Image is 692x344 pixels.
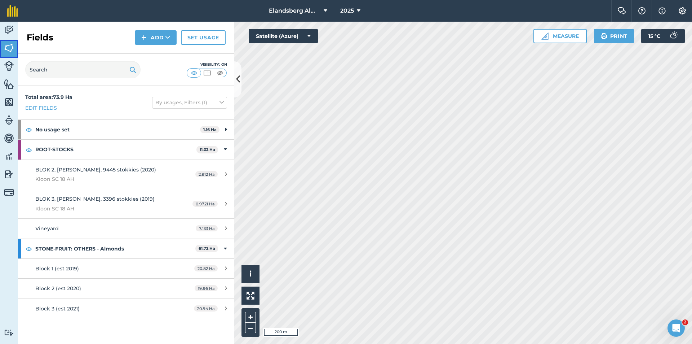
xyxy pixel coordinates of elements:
[203,69,212,77] img: svg+xml;base64,PHN2ZyB4bWxucz0iaHR0cDovL3d3dy53My5vcmcvMjAwMC9zdmciIHdpZHRoPSI1MCIgaGVpZ2h0PSI0MC...
[216,69,225,77] img: svg+xml;base64,PHN2ZyB4bWxucz0iaHR0cDovL3d3dy53My5vcmcvMjAwMC9zdmciIHdpZHRoPSI1MCIgaGVpZ2h0PSI0MC...
[4,329,14,336] img: svg+xml;base64,PD94bWwgdmVyc2lvbj0iMS4wIiBlbmNvZGluZz0idXRmLTgiPz4KPCEtLSBHZW5lcmF0b3I6IEFkb2JlIE...
[190,69,199,77] img: svg+xml;base64,PHN2ZyB4bWxucz0iaHR0cDovL3d3dy53My5vcmcvMjAwMC9zdmciIHdpZHRoPSI1MCIgaGVpZ2h0PSI0MC...
[18,279,234,298] a: Block 2 (est 2020)19.96 Ha
[194,265,218,271] span: 20.82 Ha
[658,6,666,15] img: svg+xml;base64,PHN2ZyB4bWxucz0iaHR0cDovL3d3dy53My5vcmcvMjAwMC9zdmciIHdpZHRoPSIxNyIgaGVpZ2h0PSIxNy...
[35,196,155,202] span: BLOK 3, [PERSON_NAME], 3396 stokkies (2019)
[617,7,626,14] img: Two speech bubbles overlapping with the left bubble in the forefront
[4,133,14,144] img: svg+xml;base64,PD94bWwgdmVyc2lvbj0iMS4wIiBlbmNvZGluZz0idXRmLTgiPz4KPCEtLSBHZW5lcmF0b3I6IEFkb2JlIE...
[4,187,14,197] img: svg+xml;base64,PD94bWwgdmVyc2lvbj0iMS4wIiBlbmNvZGluZz0idXRmLTgiPz4KPCEtLSBHZW5lcmF0b3I6IEFkb2JlIE...
[245,323,256,333] button: –
[129,65,136,74] img: svg+xml;base64,PHN2ZyB4bWxucz0iaHR0cDovL3d3dy53My5vcmcvMjAwMC9zdmciIHdpZHRoPSIxOSIgaGVpZ2h0PSIyNC...
[682,319,688,325] span: 2
[35,239,195,258] strong: STONE-FRUIT: OTHERS - Almonds
[4,97,14,108] img: svg+xml;base64,PHN2ZyB4bWxucz0iaHR0cDovL3d3dy53My5vcmcvMjAwMC9zdmciIHdpZHRoPSI1NiIgaGVpZ2h0PSI2MC...
[152,97,227,108] button: By usages, Filters (1)
[25,61,141,78] input: Search
[648,29,660,43] span: 15 ° C
[18,120,234,139] div: No usage set1.16 Ha
[187,62,227,68] div: Visibility: On
[25,94,72,100] strong: Total area : 73.9 Ha
[4,79,14,90] img: svg+xml;base64,PHN2ZyB4bWxucz0iaHR0cDovL3d3dy53My5vcmcvMjAwMC9zdmciIHdpZHRoPSI1NiIgaGVpZ2h0PSI2MC...
[249,29,318,43] button: Satellite (Azure)
[26,145,32,154] img: svg+xml;base64,PHN2ZyB4bWxucz0iaHR0cDovL3d3dy53My5vcmcvMjAwMC9zdmciIHdpZHRoPSIxOCIgaGVpZ2h0PSIyNC...
[541,32,549,40] img: Ruler icon
[18,299,234,318] a: Block 3 (est 2021)20.94 Ha
[4,151,14,162] img: svg+xml;base64,PD94bWwgdmVyc2lvbj0iMS4wIiBlbmNvZGluZz0idXRmLTgiPz4KPCEtLSBHZW5lcmF0b3I6IEFkb2JlIE...
[4,25,14,35] img: svg+xml;base64,PD94bWwgdmVyc2lvbj0iMS4wIiBlbmNvZGluZz0idXRmLTgiPz4KPCEtLSBHZW5lcmF0b3I6IEFkb2JlIE...
[35,265,79,272] span: Block 1 (est 2019)
[199,246,215,251] strong: 61.72 Ha
[195,285,218,291] span: 19.96 Ha
[18,160,234,189] a: BLOK 2, [PERSON_NAME], 9445 stokkies (2020)Kloon SC 18 AH2.912 Ha
[35,205,171,213] span: Kloon SC 18 AH
[4,61,14,71] img: svg+xml;base64,PD94bWwgdmVyc2lvbj0iMS4wIiBlbmNvZGluZz0idXRmLTgiPz4KPCEtLSBHZW5lcmF0b3I6IEFkb2JlIE...
[27,32,53,43] h2: Fields
[26,244,32,253] img: svg+xml;base64,PHN2ZyB4bWxucz0iaHR0cDovL3d3dy53My5vcmcvMjAwMC9zdmciIHdpZHRoPSIxOCIgaGVpZ2h0PSIyNC...
[18,140,234,159] div: ROOT-STOCKS11.02 Ha
[247,292,254,300] img: Four arrows, one pointing top left, one top right, one bottom right and the last bottom left
[195,171,218,177] span: 2.912 Ha
[192,201,218,207] span: 0.9721 Ha
[135,30,177,45] button: Add
[35,166,156,173] span: BLOK 2, [PERSON_NAME], 9445 stokkies (2020)
[203,127,217,132] strong: 1.16 Ha
[18,239,234,258] div: STONE-FRUIT: OTHERS - Almonds61.72 Ha
[181,30,226,45] a: Set usage
[18,219,234,238] a: Vineyard7.133 Ha
[241,265,259,283] button: i
[249,269,252,278] span: i
[25,104,57,112] a: Edit fields
[594,29,634,43] button: Print
[35,305,80,312] span: Block 3 (est 2021)
[678,7,687,14] img: A cog icon
[4,115,14,126] img: svg+xml;base64,PD94bWwgdmVyc2lvbj0iMS4wIiBlbmNvZGluZz0idXRmLTgiPz4KPCEtLSBHZW5lcmF0b3I6IEFkb2JlIE...
[35,225,59,232] span: Vineyard
[269,6,321,15] span: Elandsberg Almonds
[533,29,587,43] button: Measure
[18,259,234,278] a: Block 1 (est 2019)20.82 Ha
[196,225,218,231] span: 7.133 Ha
[340,6,354,15] span: 2025
[35,175,171,183] span: Kloon SC 18 AH
[667,319,685,337] iframe: Intercom live chat
[35,140,196,159] strong: ROOT-STOCKS
[666,29,680,43] img: svg+xml;base64,PD94bWwgdmVyc2lvbj0iMS4wIiBlbmNvZGluZz0idXRmLTgiPz4KPCEtLSBHZW5lcmF0b3I6IEFkb2JlIE...
[35,285,81,292] span: Block 2 (est 2020)
[26,125,32,134] img: svg+xml;base64,PHN2ZyB4bWxucz0iaHR0cDovL3d3dy53My5vcmcvMjAwMC9zdmciIHdpZHRoPSIxOCIgaGVpZ2h0PSIyNC...
[638,7,646,14] img: A question mark icon
[18,189,234,218] a: BLOK 3, [PERSON_NAME], 3396 stokkies (2019)Kloon SC 18 AH0.9721 Ha
[7,5,18,17] img: fieldmargin Logo
[600,32,607,40] img: svg+xml;base64,PHN2ZyB4bWxucz0iaHR0cDovL3d3dy53My5vcmcvMjAwMC9zdmciIHdpZHRoPSIxOSIgaGVpZ2h0PSIyNC...
[641,29,685,43] button: 15 °C
[35,120,200,139] strong: No usage set
[200,147,215,152] strong: 11.02 Ha
[4,43,14,53] img: svg+xml;base64,PHN2ZyB4bWxucz0iaHR0cDovL3d3dy53My5vcmcvMjAwMC9zdmciIHdpZHRoPSI1NiIgaGVpZ2h0PSI2MC...
[4,169,14,180] img: svg+xml;base64,PD94bWwgdmVyc2lvbj0iMS4wIiBlbmNvZGluZz0idXRmLTgiPz4KPCEtLSBHZW5lcmF0b3I6IEFkb2JlIE...
[245,312,256,323] button: +
[141,33,146,42] img: svg+xml;base64,PHN2ZyB4bWxucz0iaHR0cDovL3d3dy53My5vcmcvMjAwMC9zdmciIHdpZHRoPSIxNCIgaGVpZ2h0PSIyNC...
[194,305,218,312] span: 20.94 Ha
